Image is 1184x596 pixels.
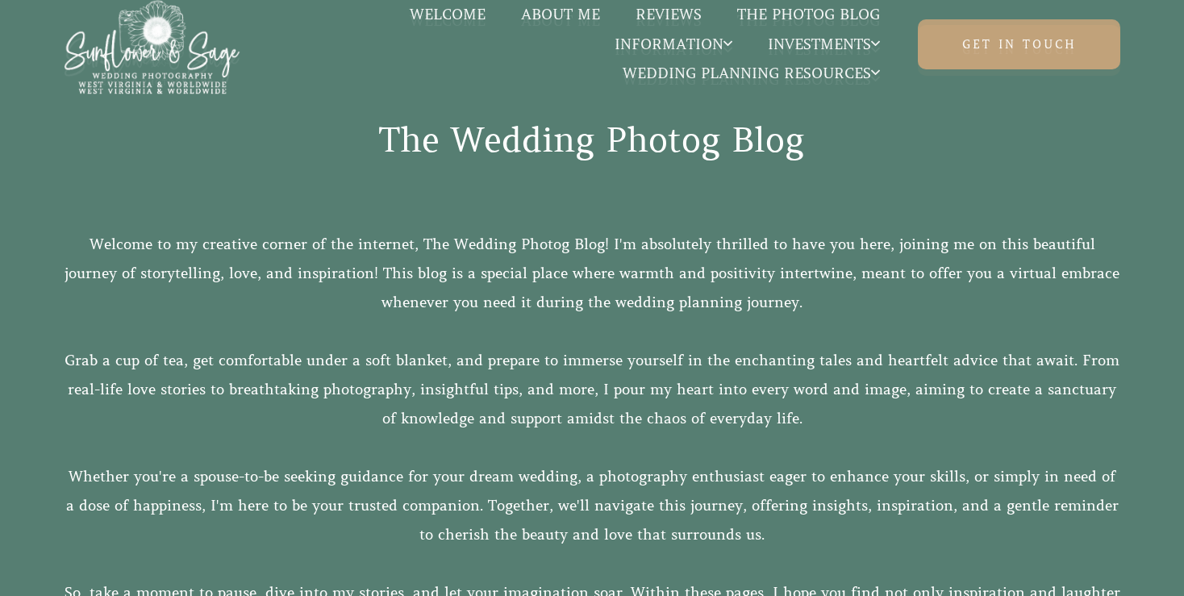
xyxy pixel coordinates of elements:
span: The Wedding Photog Blog [379,119,804,161]
a: Get in touch [918,19,1120,69]
a: About Me [503,4,618,25]
span: Investments [768,36,880,52]
a: Reviews [618,4,719,25]
a: Wedding Planning Resources [605,63,898,84]
p: Grab a cup of tea, get comfortable under a soft blanket, and prepare to immerse yourself in the e... [64,346,1121,433]
span: Get in touch [962,36,1076,52]
a: Welcome [392,4,503,25]
p: Whether you're a spouse-to-be seeking guidance for your dream wedding, a photography enthusiast e... [64,462,1121,549]
a: Investments [750,34,898,55]
span: Wedding Planning Resources [623,65,880,81]
a: The Photog Blog [719,4,898,25]
span: Information [615,36,732,52]
a: Information [597,34,750,55]
p: Welcome to my creative corner of the internet, The Wedding Photog Blog! I'm absolutely thrilled t... [64,230,1121,317]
